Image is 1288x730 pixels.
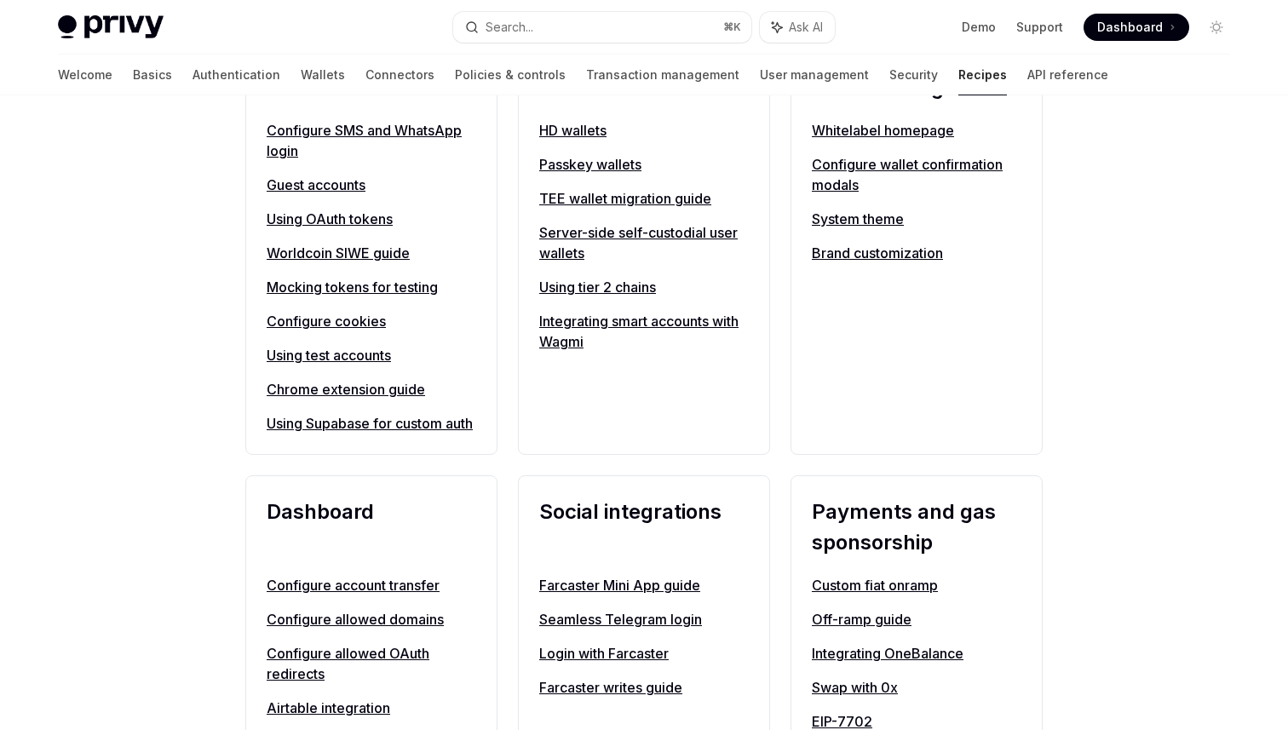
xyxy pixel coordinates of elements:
a: Using test accounts [267,345,476,365]
a: Integrating smart accounts with Wagmi [539,311,749,352]
span: Dashboard [1097,19,1163,36]
a: Custom fiat onramp [812,575,1021,595]
a: Security [889,55,938,95]
a: Support [1016,19,1063,36]
a: Configure cookies [267,311,476,331]
a: Swap with 0x [812,677,1021,698]
a: Authentication [193,55,280,95]
a: Policies & controls [455,55,566,95]
a: TEE wallet migration guide [539,188,749,209]
a: Airtable integration [267,698,476,718]
a: Basics [133,55,172,95]
a: Farcaster Mini App guide [539,575,749,595]
a: Whitelabel homepage [812,120,1021,141]
a: Dashboard [1084,14,1189,41]
a: Off-ramp guide [812,609,1021,629]
img: light logo [58,15,164,39]
a: Configure SMS and WhatsApp login [267,120,476,161]
a: Login with Farcaster [539,643,749,664]
a: Connectors [365,55,434,95]
a: Using tier 2 chains [539,277,749,297]
a: Chrome extension guide [267,379,476,399]
a: Transaction management [586,55,739,95]
h2: Dashboard [267,497,476,558]
a: HD wallets [539,120,749,141]
a: API reference [1027,55,1108,95]
a: Configure allowed domains [267,609,476,629]
a: Wallets [301,55,345,95]
a: Recipes [958,55,1007,95]
a: Integrating OneBalance [812,643,1021,664]
h2: Social integrations [539,497,749,558]
a: Configure wallet confirmation modals [812,154,1021,195]
a: Configure account transfer [267,575,476,595]
span: Ask AI [789,19,823,36]
a: Mocking tokens for testing [267,277,476,297]
h2: Payments and gas sponsorship [812,497,1021,558]
a: Worldcoin SIWE guide [267,243,476,263]
button: Search...⌘K [453,12,751,43]
button: Ask AI [760,12,835,43]
a: Using OAuth tokens [267,209,476,229]
a: Passkey wallets [539,154,749,175]
span: ⌘ K [723,20,741,34]
a: Seamless Telegram login [539,609,749,629]
a: Demo [962,19,996,36]
a: Brand customization [812,243,1021,263]
a: Welcome [58,55,112,95]
a: Farcaster writes guide [539,677,749,698]
a: Server-side self-custodial user wallets [539,222,749,263]
a: Configure allowed OAuth redirects [267,643,476,684]
div: Search... [486,17,533,37]
a: Using Supabase for custom auth [267,413,476,434]
a: Guest accounts [267,175,476,195]
button: Toggle dark mode [1203,14,1230,41]
a: User management [760,55,869,95]
a: System theme [812,209,1021,229]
